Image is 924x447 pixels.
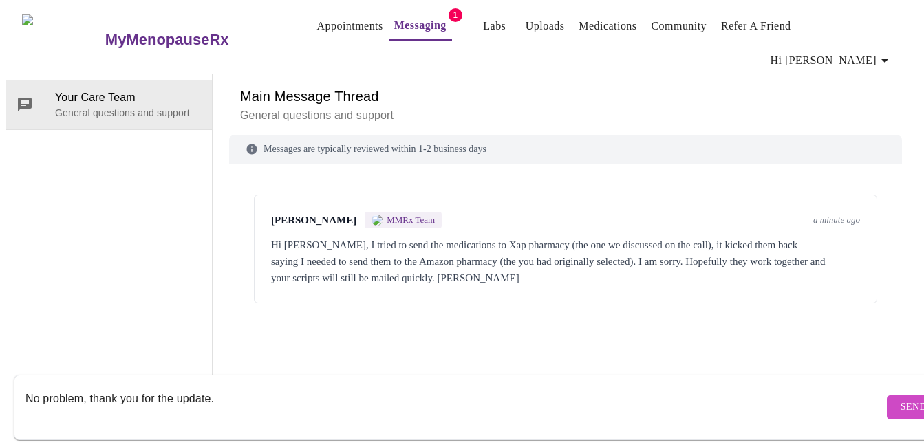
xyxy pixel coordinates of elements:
[312,12,389,40] button: Appointments
[771,51,893,70] span: Hi [PERSON_NAME]
[22,14,103,66] img: MyMenopauseRx Logo
[721,17,791,36] a: Refer a Friend
[229,135,902,164] div: Messages are typically reviewed within 1-2 business days
[271,237,860,286] div: Hi [PERSON_NAME], I tried to send the medications to Xap pharmacy (the one we discussed on the ca...
[520,12,570,40] button: Uploads
[483,17,506,36] a: Labs
[6,80,212,129] div: Your Care TeamGeneral questions and support
[473,12,517,40] button: Labs
[317,17,383,36] a: Appointments
[573,12,642,40] button: Medications
[716,12,797,40] button: Refer a Friend
[55,89,201,106] span: Your Care Team
[645,12,712,40] button: Community
[394,16,447,35] a: Messaging
[240,85,891,107] h6: Main Message Thread
[271,215,356,226] span: [PERSON_NAME]
[526,17,565,36] a: Uploads
[55,106,201,120] p: General questions and support
[25,385,883,429] textarea: Send a message about your appointment
[449,8,462,22] span: 1
[813,215,860,226] span: a minute ago
[372,215,383,226] img: MMRX
[105,31,229,49] h3: MyMenopauseRx
[103,16,283,64] a: MyMenopauseRx
[765,47,899,74] button: Hi [PERSON_NAME]
[240,107,891,124] p: General questions and support
[389,12,452,41] button: Messaging
[579,17,636,36] a: Medications
[651,17,707,36] a: Community
[387,215,435,226] span: MMRx Team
